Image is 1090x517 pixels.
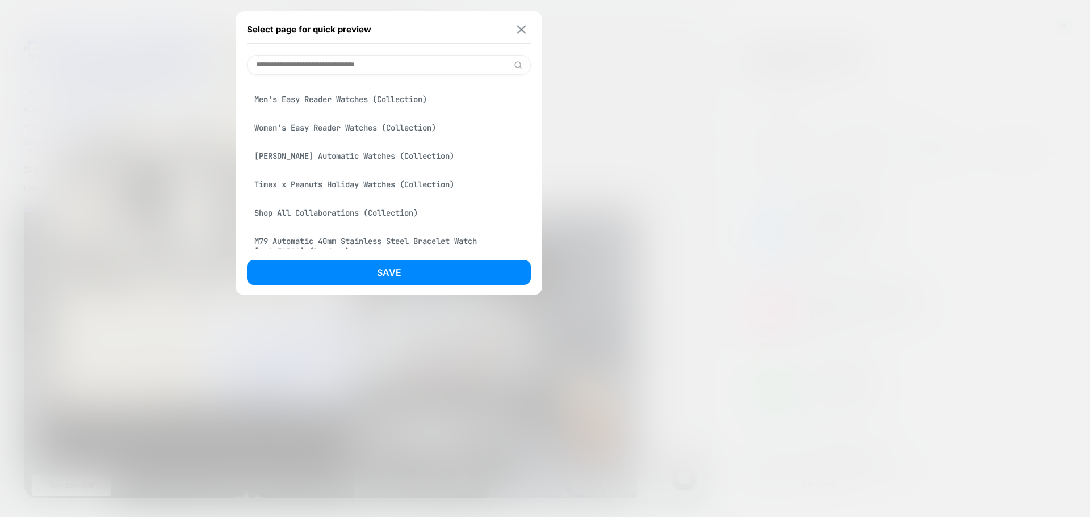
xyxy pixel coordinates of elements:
span: Select page for quick preview [247,24,371,35]
button: Save [247,260,531,285]
span: 0 [5,5,10,15]
img: edit [514,61,522,69]
button: Gorgias live chat [6,4,40,38]
div: [PERSON_NAME] Automatic Watches (Collection) [247,145,531,167]
span: GB English (£) [5,23,54,32]
div: Timex x Peanuts Holiday Watches (Collection) [247,174,531,195]
div: Shop All Collaborations (Collection) [247,202,531,224]
div: Women's Easy Reader Watches (Collection) [247,117,531,138]
div: Men's Easy Reader Watches (Collection) [247,89,531,110]
img: close [517,25,526,33]
div: M79 Automatic 40mm Stainless Steel Bracelet Watch [tw2u78300] (Product) [247,230,531,262]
